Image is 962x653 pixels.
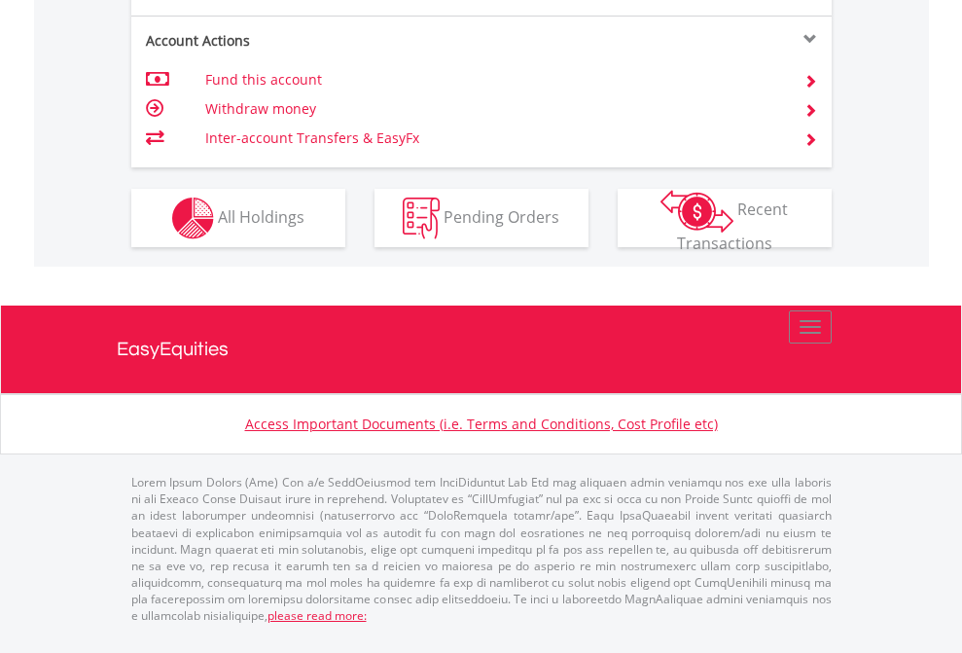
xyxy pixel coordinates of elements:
[172,198,214,239] img: holdings-wht.png
[267,607,367,624] a: please read more:
[245,415,718,433] a: Access Important Documents (i.e. Terms and Conditions, Cost Profile etc)
[205,94,780,124] td: Withdraw money
[131,189,345,247] button: All Holdings
[618,189,832,247] button: Recent Transactions
[131,31,481,51] div: Account Actions
[218,205,304,227] span: All Holdings
[444,205,559,227] span: Pending Orders
[660,190,733,233] img: transactions-zar-wht.png
[205,124,780,153] td: Inter-account Transfers & EasyFx
[131,474,832,624] p: Lorem Ipsum Dolors (Ame) Con a/e SeddOeiusmod tem InciDiduntut Lab Etd mag aliquaen admin veniamq...
[403,198,440,239] img: pending_instructions-wht.png
[117,306,846,393] a: EasyEquities
[374,189,588,247] button: Pending Orders
[205,65,780,94] td: Fund this account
